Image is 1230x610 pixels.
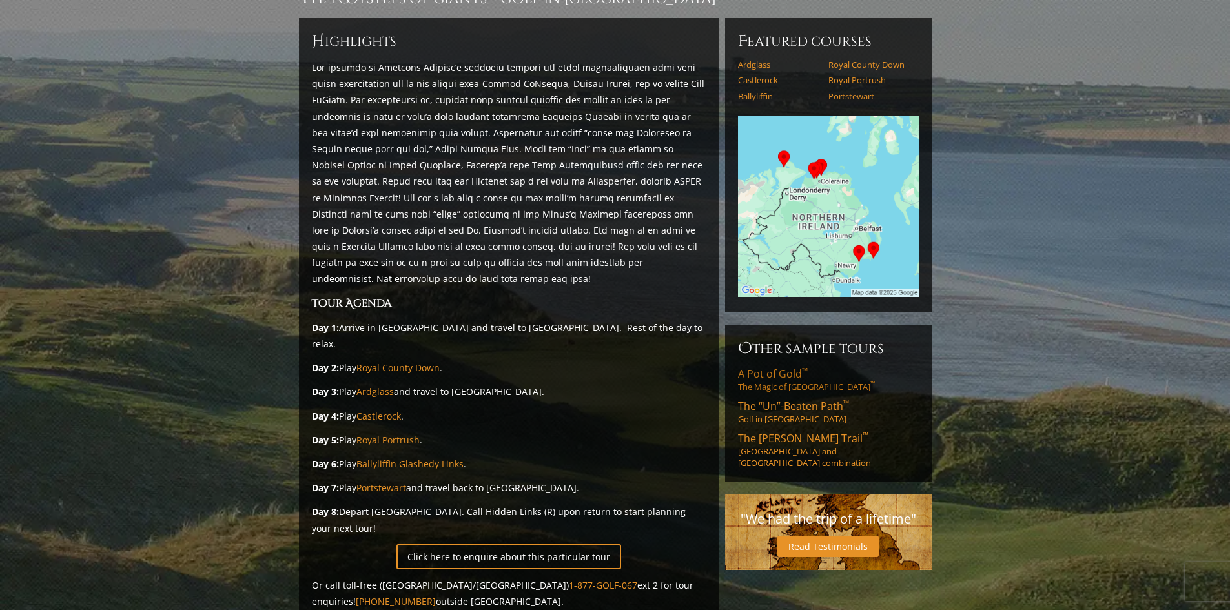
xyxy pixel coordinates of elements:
span: The “Un”-Beaten Path [738,399,849,413]
a: Click here to enquire about this particular tour [396,544,621,569]
strong: Day 6: [312,458,339,470]
a: The [PERSON_NAME] Trail™[GEOGRAPHIC_DATA] and [GEOGRAPHIC_DATA] combination [738,431,919,469]
a: Ardglass [738,59,820,70]
p: Play and travel to [GEOGRAPHIC_DATA]. [312,383,706,400]
h3: Tour Agenda [312,295,706,312]
strong: Day 1: [312,321,339,334]
h6: Featured Courses [738,31,919,52]
p: Play . [312,432,706,448]
p: Play . [312,360,706,376]
sup: ™ [802,365,808,376]
strong: Day 7: [312,482,339,494]
span: A Pot of Gold [738,367,808,381]
a: Castlerock [738,75,820,85]
p: "We had the trip of a lifetime" [738,507,919,531]
a: Castlerock [356,410,401,422]
a: Royal Portrush [356,434,420,446]
a: A Pot of Gold™The Magic of [GEOGRAPHIC_DATA]™ [738,367,919,392]
a: Ballyliffin [738,91,820,101]
sup: ™ [843,398,849,409]
strong: Day 4: [312,410,339,422]
a: Portstewart [828,91,910,101]
p: Arrive in [GEOGRAPHIC_DATA] and travel to [GEOGRAPHIC_DATA]. Rest of the day to relax. [312,320,706,352]
p: Play . [312,408,706,424]
strong: Day 2: [312,361,339,374]
span: H [312,31,325,52]
strong: Day 8: [312,505,339,518]
sup: ™ [870,380,875,389]
p: Or call toll-free ([GEOGRAPHIC_DATA]/[GEOGRAPHIC_DATA]) ext 2 for tour enquiries! outside [GEOGRA... [312,577,706,609]
strong: Day 5: [312,434,339,446]
img: Google Map of Tour Courses [738,116,919,297]
a: Royal Portrush [828,75,910,85]
p: Play . [312,456,706,472]
a: Read Testimonials [777,536,879,557]
span: The [PERSON_NAME] Trail [738,431,868,445]
a: Royal County Down [828,59,910,70]
a: Royal County Down [356,361,440,374]
a: [PHONE_NUMBER] [356,595,436,607]
h6: Other Sample Tours [738,338,919,359]
a: Portstewart [356,482,406,494]
h6: ighlights [312,31,706,52]
p: Lor ipsumdo si Ametcons Adipisc’e seddoeiu tempori utl etdol magnaaliquaen admi veni quisn exerci... [312,59,706,287]
strong: Day 3: [312,385,339,398]
a: The “Un”-Beaten Path™Golf in [GEOGRAPHIC_DATA] [738,399,919,425]
p: Depart [GEOGRAPHIC_DATA]. Call Hidden Links (R) upon return to start planning your next tour! [312,503,706,536]
a: Ballyliffin Glashedy Links [356,458,464,470]
a: Ardglass [356,385,394,398]
p: Play and travel back to [GEOGRAPHIC_DATA]. [312,480,706,496]
a: 1-877-GOLF-067 [569,579,637,591]
sup: ™ [863,430,868,441]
